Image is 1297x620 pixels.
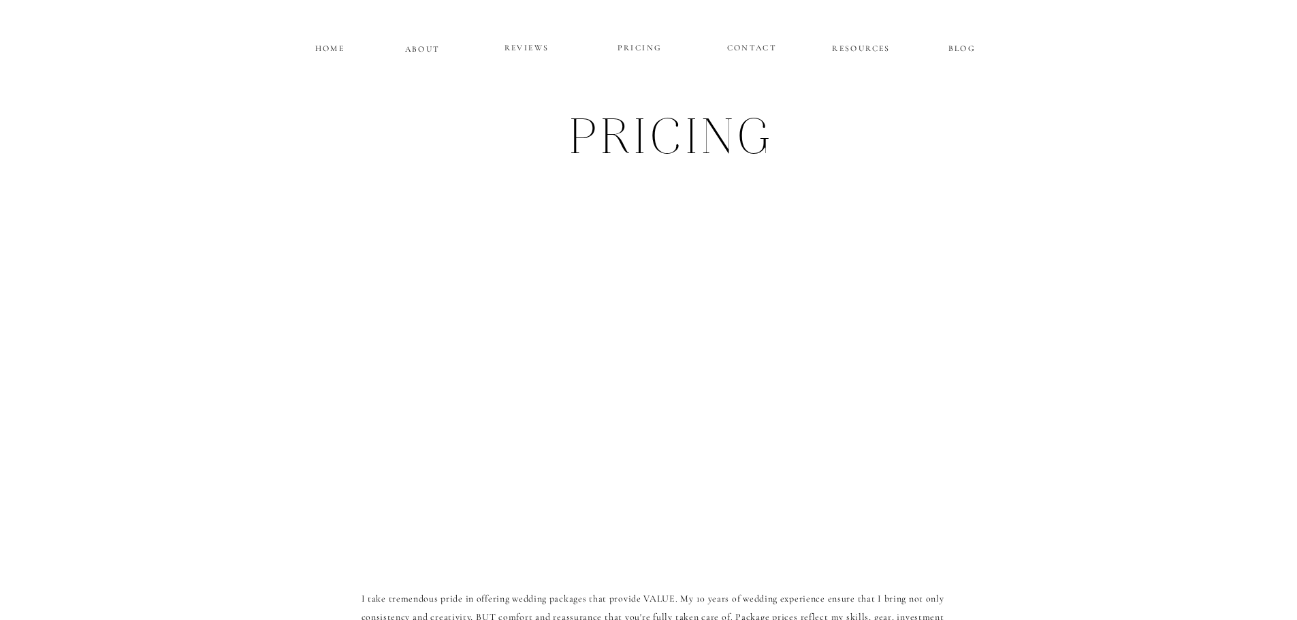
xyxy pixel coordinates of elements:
[931,41,993,52] a: BLOG
[727,40,777,52] a: CONTACT
[405,42,441,53] a: ABOUT
[599,40,681,56] a: PRICING
[313,41,347,52] a: HOME
[831,41,893,52] a: RESOURCES
[361,104,985,178] h1: pRICING
[486,40,568,56] a: REVIEWS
